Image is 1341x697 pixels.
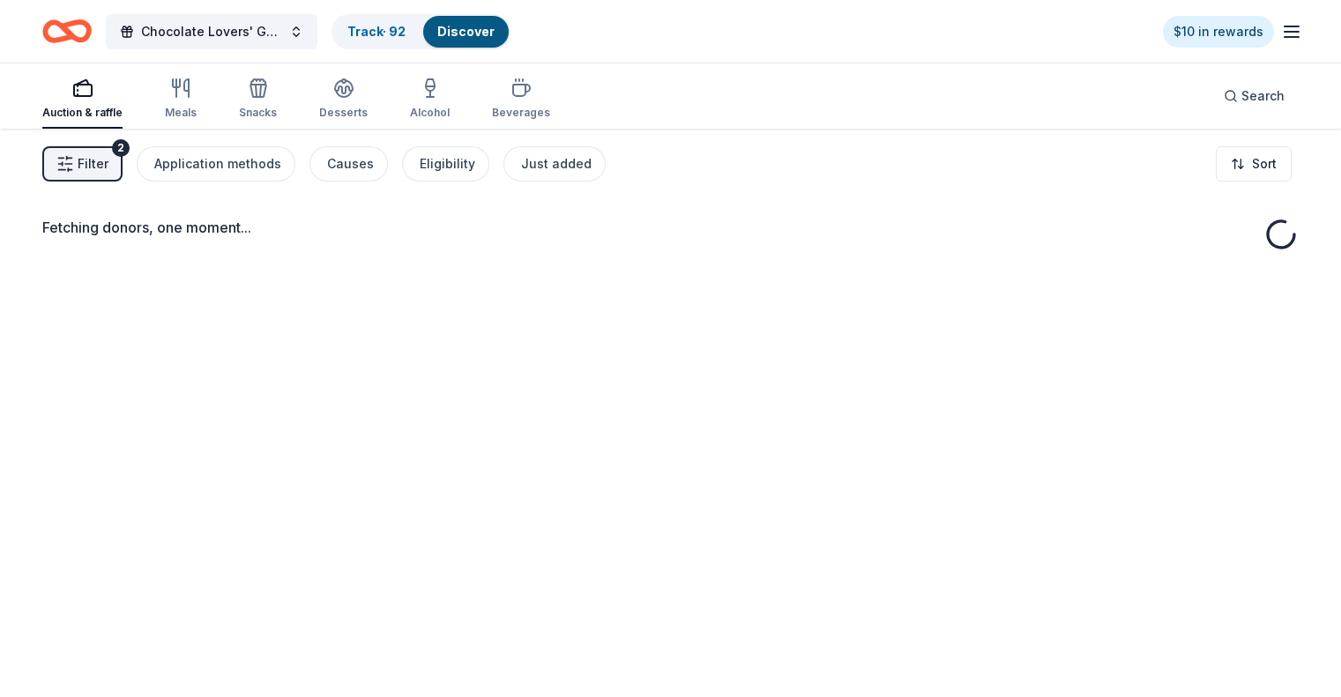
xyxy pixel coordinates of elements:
button: Application methods [137,146,295,182]
a: Discover [437,24,495,39]
div: Auction & raffle [42,106,123,120]
a: $10 in rewards [1163,16,1274,48]
button: Search [1210,78,1299,114]
button: Alcohol [410,70,450,129]
div: Just added [521,153,592,174]
a: Track· 92 [347,24,406,39]
span: Filter [78,153,108,174]
div: Beverages [492,106,550,120]
button: Track· 92Discover [332,14,510,49]
span: Sort [1252,153,1277,174]
div: 2 [112,139,130,157]
button: Chocolate Lovers' Gala [106,14,317,49]
div: Meals [165,106,197,120]
button: Auction & raffle [42,70,123,129]
button: Sort [1216,146,1292,182]
button: Just added [503,146,606,182]
button: Eligibility [402,146,489,182]
a: Home [42,11,92,52]
div: Fetching donors, one moment... [42,217,1299,238]
div: Alcohol [410,106,450,120]
span: Chocolate Lovers' Gala [141,21,282,42]
button: Filter2 [42,146,123,182]
button: Causes [309,146,388,182]
div: Snacks [239,106,277,120]
button: Snacks [239,70,277,129]
button: Beverages [492,70,550,129]
button: Meals [165,70,197,129]
button: Desserts [319,70,368,129]
div: Causes [327,153,374,174]
div: Eligibility [420,153,475,174]
span: Search [1241,85,1285,107]
div: Application methods [154,153,281,174]
div: Desserts [319,106,368,120]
